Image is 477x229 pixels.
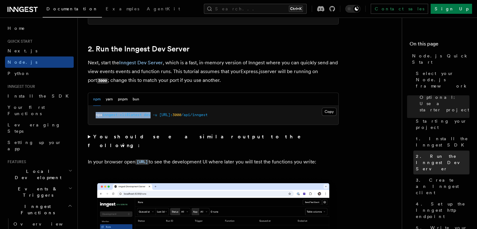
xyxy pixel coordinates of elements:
[8,60,37,65] span: Node.js
[5,183,74,201] button: Events & Triggers
[88,157,339,167] p: In your browser open to see the development UI where later you will test the functions you write:
[5,203,68,216] span: Inngest Functions
[88,132,339,150] summary: You should see a similar output to the following:
[8,140,61,151] span: Setting up your app
[5,166,74,183] button: Local Development
[8,25,25,31] span: Home
[5,137,74,154] a: Setting up your app
[416,118,469,130] span: Starting your project
[289,6,303,12] kbd: Ctrl+K
[5,23,74,34] a: Home
[5,84,35,89] span: Inngest tour
[5,56,74,68] a: Node.js
[97,78,108,83] code: 3000
[172,113,181,117] span: 3000
[5,68,74,79] a: Python
[410,40,469,50] h4: On this page
[106,93,113,106] button: yarn
[46,6,98,11] span: Documentation
[147,6,180,11] span: AgentKit
[106,6,139,11] span: Examples
[413,68,469,92] a: Select your Node.js framework
[322,108,337,116] button: Copy
[8,93,72,99] span: Install the SDK
[5,102,74,119] a: Your first Functions
[5,119,74,137] a: Leveraging Steps
[413,174,469,198] a: 3. Create an Inngest client
[102,2,143,17] a: Examples
[431,4,472,14] a: Sign Up
[204,4,307,14] button: Search...Ctrl+K
[5,186,68,198] span: Events & Triggers
[144,113,151,117] span: dev
[416,201,469,220] span: 4. Set up the Inngest http endpoint
[88,45,189,53] a: 2. Run the Inngest Dev Server
[119,60,163,66] a: Inngest Dev Server
[413,151,469,174] a: 2. Run the Inngest Dev Server
[102,113,142,117] span: inngest-cli@latest
[153,113,157,117] span: -u
[371,4,428,14] a: Contact sales
[88,134,310,148] strong: You should see a similar output to the following:
[413,115,469,133] a: Starting your project
[410,50,469,68] a: Node.js Quick Start
[416,177,469,196] span: 3. Create an Inngest client
[416,70,469,89] span: Select your Node.js framework
[93,93,101,106] button: npm
[5,90,74,102] a: Install the SDK
[8,71,30,76] span: Python
[13,221,78,226] span: Overview
[143,2,184,17] a: AgentKit
[413,198,469,222] a: 4. Set up the Inngest http endpoint
[159,113,172,117] span: [URL]:
[420,94,469,113] span: Optional: Use a starter project
[8,122,61,134] span: Leveraging Steps
[96,113,102,117] span: npx
[181,113,208,117] span: /api/inngest
[345,5,360,13] button: Toggle dark mode
[135,159,149,165] a: [URL]
[88,58,339,85] p: Next, start the , which is a fast, in-memory version of Inngest where you can quickly send and vi...
[416,136,469,148] span: 1. Install the Inngest SDK
[8,48,37,53] span: Next.js
[417,92,469,115] a: Optional: Use a starter project
[43,2,102,18] a: Documentation
[5,168,68,181] span: Local Development
[5,201,74,218] button: Inngest Functions
[133,93,139,106] button: bun
[5,159,26,164] span: Features
[8,105,45,116] span: Your first Functions
[5,45,74,56] a: Next.js
[416,153,469,172] span: 2. Run the Inngest Dev Server
[412,53,469,65] span: Node.js Quick Start
[118,93,128,106] button: pnpm
[413,133,469,151] a: 1. Install the Inngest SDK
[5,39,32,44] span: Quick start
